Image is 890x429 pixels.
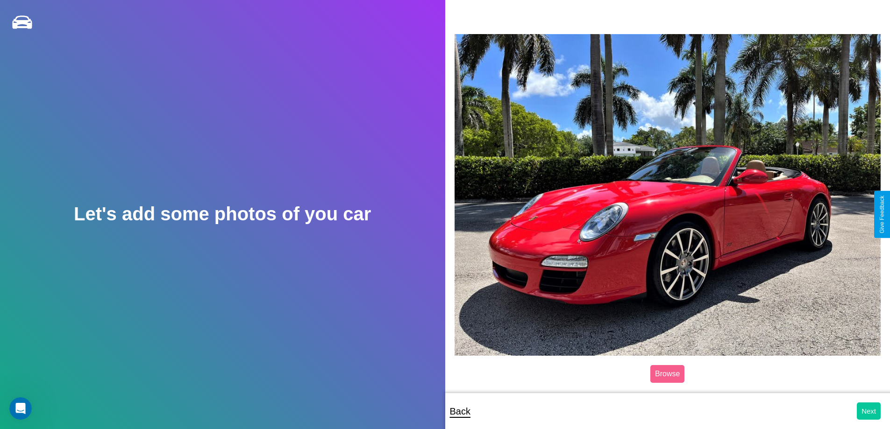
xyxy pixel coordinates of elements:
[450,403,470,420] p: Back
[879,196,885,233] div: Give Feedback
[455,34,881,355] img: posted
[74,204,371,225] h2: Let's add some photos of you car
[857,402,881,420] button: Next
[650,365,684,383] label: Browse
[9,397,32,420] iframe: Intercom live chat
